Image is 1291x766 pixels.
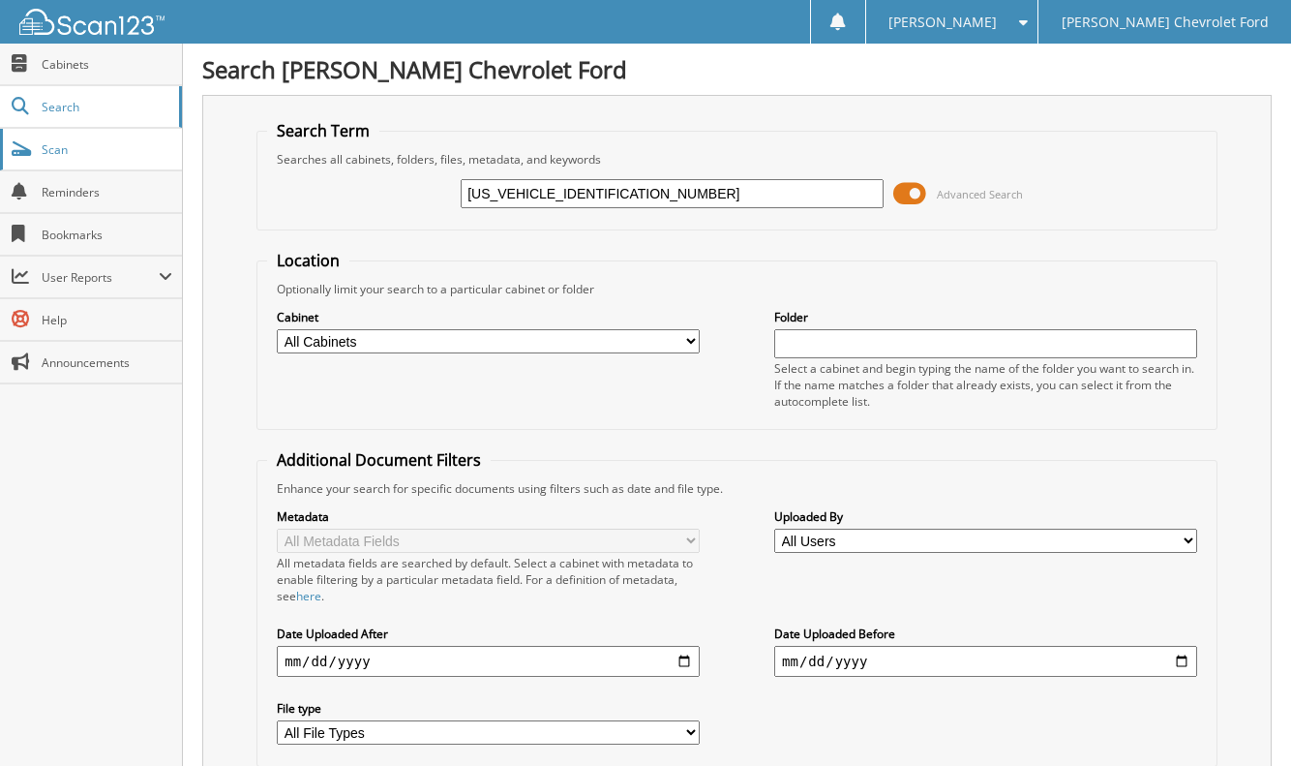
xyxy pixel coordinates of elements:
[202,53,1272,85] h1: Search [PERSON_NAME] Chevrolet Ford
[277,626,700,642] label: Date Uploaded After
[42,354,172,371] span: Announcements
[42,184,172,200] span: Reminders
[1194,673,1291,766] iframe: Chat Widget
[888,16,997,28] span: [PERSON_NAME]
[774,360,1197,410] div: Select a cabinet and begin typing the name of the folder you want to search in. If the name match...
[19,9,165,35] img: scan123-logo-white.svg
[42,269,159,286] span: User Reports
[774,646,1197,677] input: end
[937,187,1023,201] span: Advanced Search
[267,449,491,471] legend: Additional Document Filters
[277,309,700,325] label: Cabinet
[774,508,1197,525] label: Uploaded By
[267,480,1207,497] div: Enhance your search for specific documents using filters such as date and file type.
[1062,16,1269,28] span: [PERSON_NAME] Chevrolet Ford
[267,120,379,141] legend: Search Term
[267,281,1207,297] div: Optionally limit your search to a particular cabinet or folder
[774,309,1197,325] label: Folder
[42,227,172,243] span: Bookmarks
[277,555,700,604] div: All metadata fields are searched by default. Select a cabinet with metadata to enable filtering b...
[277,508,700,525] label: Metadata
[267,151,1207,168] div: Searches all cabinets, folders, files, metadata, and keywords
[42,141,172,158] span: Scan
[774,626,1197,642] label: Date Uploaded Before
[267,250,349,271] legend: Location
[296,588,321,604] a: here
[42,56,172,73] span: Cabinets
[277,700,700,717] label: File type
[42,99,169,115] span: Search
[42,312,172,328] span: Help
[277,646,700,677] input: start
